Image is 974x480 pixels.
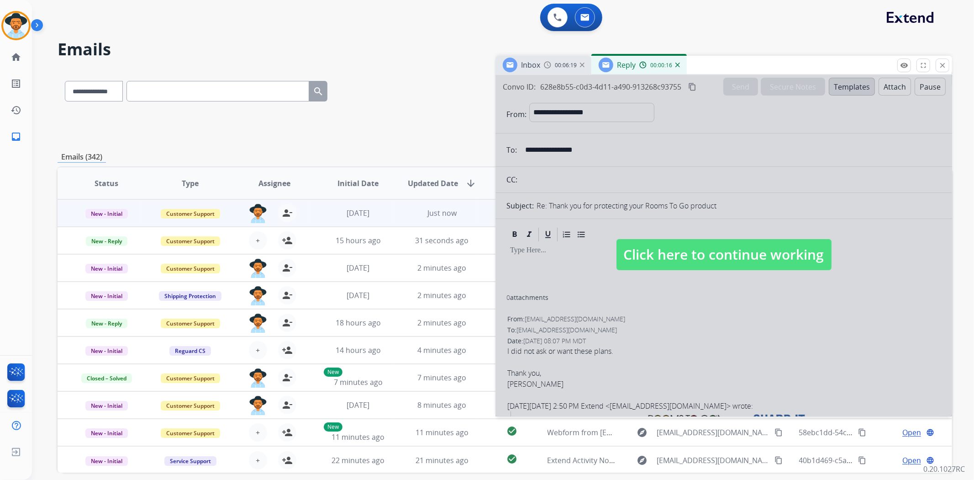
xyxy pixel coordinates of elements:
p: New [324,422,342,432]
mat-icon: check_circle [506,426,517,437]
img: avatar [3,13,29,38]
span: 4 minutes ago [417,345,466,355]
span: Customer Support [161,319,220,328]
span: Webform from [EMAIL_ADDRESS][DOMAIN_NAME] on [DATE] [548,427,754,437]
mat-icon: close [938,61,947,69]
mat-icon: fullscreen [919,61,927,69]
mat-icon: person_remove [282,290,293,301]
span: Click here to continue working [616,239,832,270]
span: Customer Support [161,209,220,219]
span: New - Initial [85,264,128,273]
mat-icon: person_remove [282,400,293,411]
mat-icon: person_add [282,427,293,438]
span: Open [902,427,921,438]
span: New - Reply [86,319,127,328]
h2: Emails [58,40,952,59]
span: + [256,427,260,438]
img: agent-avatar [249,396,267,415]
span: Type [182,178,199,189]
span: [DATE] [347,263,369,273]
span: Customer Support [161,236,220,246]
span: Reply [617,60,636,70]
img: agent-avatar [249,368,267,388]
mat-icon: content_copy [858,428,866,437]
span: 18 hours ago [336,318,381,328]
img: agent-avatar [249,204,267,223]
span: Closed – Solved [81,373,132,383]
span: Initial Date [337,178,379,189]
span: [EMAIL_ADDRESS][DOMAIN_NAME] [657,427,769,438]
mat-icon: check_circle [506,453,517,464]
span: Status [95,178,118,189]
span: 2 minutes ago [417,290,466,300]
span: 31 seconds ago [415,235,469,245]
span: Inbox [521,60,540,70]
span: Customer Support [161,373,220,383]
span: Reguard CS [169,346,211,356]
span: Shipping Protection [159,291,221,301]
mat-icon: home [11,52,21,63]
span: New - Initial [85,428,128,438]
mat-icon: person_remove [282,208,293,219]
span: 14 hours ago [336,345,381,355]
p: Emails (342) [58,151,106,163]
button: + [249,451,267,469]
mat-icon: person_add [282,345,293,356]
span: Updated Date [408,178,458,189]
span: Just now [427,208,457,218]
mat-icon: history [11,105,21,116]
mat-icon: person_add [282,455,293,466]
mat-icon: person_remove [282,372,293,383]
span: + [256,235,260,246]
span: Open [902,455,921,466]
mat-icon: person_remove [282,262,293,273]
span: New - Initial [85,401,128,411]
span: New - Initial [85,209,128,219]
span: New - Reply [86,236,127,246]
span: + [256,345,260,356]
span: [DATE] [347,290,369,300]
mat-icon: person_add [282,235,293,246]
button: + [249,341,267,359]
p: 0.20.1027RC [923,464,965,475]
span: + [256,455,260,466]
span: Assignee [258,178,290,189]
span: 21 minutes ago [416,455,469,465]
span: 40b1d469-c5a4-4dfa-8a5b-4edcedd334d8 [799,455,941,465]
mat-icon: arrow_downward [465,178,476,189]
span: New - Initial [85,346,128,356]
span: 2 minutes ago [417,318,466,328]
span: [DATE] [347,400,369,410]
span: 2 minutes ago [417,263,466,273]
span: 8 minutes ago [417,400,466,410]
span: 22 minutes ago [332,455,384,465]
span: 00:00:16 [650,62,672,69]
mat-icon: inbox [11,131,21,142]
span: 58ebc1dd-54c9-4348-af6d-f93fc0952095 [799,427,935,437]
span: 11 minutes ago [332,432,384,442]
button: + [249,423,267,442]
span: 15 hours ago [336,235,381,245]
img: agent-avatar [249,259,267,278]
span: New - Initial [85,291,128,301]
span: Service Support [164,456,216,466]
span: [EMAIL_ADDRESS][DOMAIN_NAME] [657,455,769,466]
span: Customer Support [161,428,220,438]
span: 7 minutes ago [334,377,383,387]
mat-icon: content_copy [858,456,866,464]
mat-icon: language [926,428,934,437]
img: agent-avatar [249,314,267,333]
span: Customer Support [161,401,220,411]
span: Customer Support [161,264,220,273]
span: New - Initial [85,456,128,466]
mat-icon: remove_red_eye [900,61,908,69]
mat-icon: content_copy [774,428,783,437]
mat-icon: explore [637,427,648,438]
mat-icon: explore [637,455,648,466]
span: 11 minutes ago [416,427,469,437]
span: Extend Activity Notification [548,455,640,465]
mat-icon: list_alt [11,78,21,89]
button: + [249,231,267,250]
mat-icon: search [313,86,324,97]
mat-icon: content_copy [774,456,783,464]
